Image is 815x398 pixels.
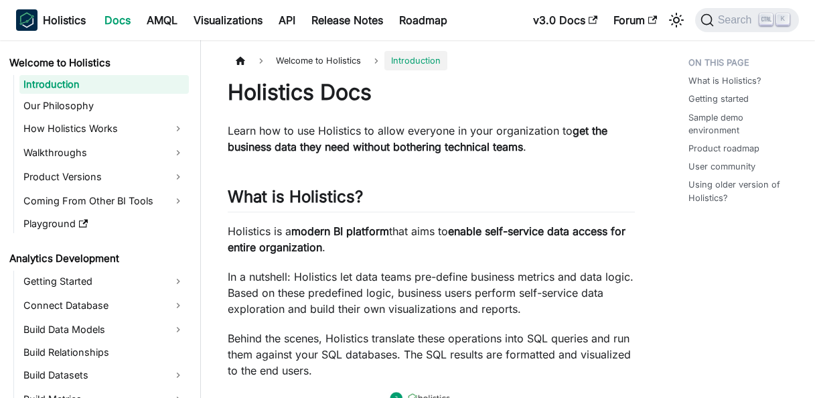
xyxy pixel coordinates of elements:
[43,12,86,28] b: Holistics
[688,178,794,204] a: Using older version of Holistics?
[695,8,799,32] button: Search (Ctrl+K)
[269,51,368,70] span: Welcome to Holistics
[688,160,755,173] a: User community
[19,75,189,94] a: Introduction
[228,79,635,106] h1: Holistics Docs
[186,9,271,31] a: Visualizations
[605,9,665,31] a: Forum
[19,214,189,233] a: Playground
[688,142,759,155] a: Product roadmap
[19,96,189,115] a: Our Philosophy
[391,9,455,31] a: Roadmap
[5,54,189,72] a: Welcome to Holistics
[384,51,447,70] span: Introduction
[228,51,635,70] nav: Breadcrumbs
[291,224,389,238] strong: modern BI platform
[19,118,189,139] a: How Holistics Works
[228,51,253,70] a: Home page
[19,319,189,340] a: Build Data Models
[19,142,189,163] a: Walkthroughs
[19,343,189,362] a: Build Relationships
[688,111,794,137] a: Sample demo environment
[19,166,189,188] a: Product Versions
[19,364,189,386] a: Build Datasets
[303,9,391,31] a: Release Notes
[96,9,139,31] a: Docs
[714,14,760,26] span: Search
[525,9,605,31] a: v3.0 Docs
[19,190,189,212] a: Coming From Other BI Tools
[5,249,189,268] a: Analytics Development
[228,223,635,255] p: Holistics is a that aims to .
[228,330,635,379] p: Behind the scenes, Holistics translate these operations into SQL queries and run them against you...
[16,9,86,31] a: HolisticsHolistics
[19,295,189,316] a: Connect Database
[228,187,635,212] h2: What is Holistics?
[228,269,635,317] p: In a nutshell: Holistics let data teams pre-define business metrics and data logic. Based on thes...
[688,92,749,105] a: Getting started
[16,9,38,31] img: Holistics
[271,9,303,31] a: API
[688,74,761,87] a: What is Holistics?
[228,123,635,155] p: Learn how to use Holistics to allow everyone in your organization to .
[666,9,687,31] button: Switch between dark and light mode (currently light mode)
[139,9,186,31] a: AMQL
[776,13,790,25] kbd: K
[19,271,189,292] a: Getting Started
